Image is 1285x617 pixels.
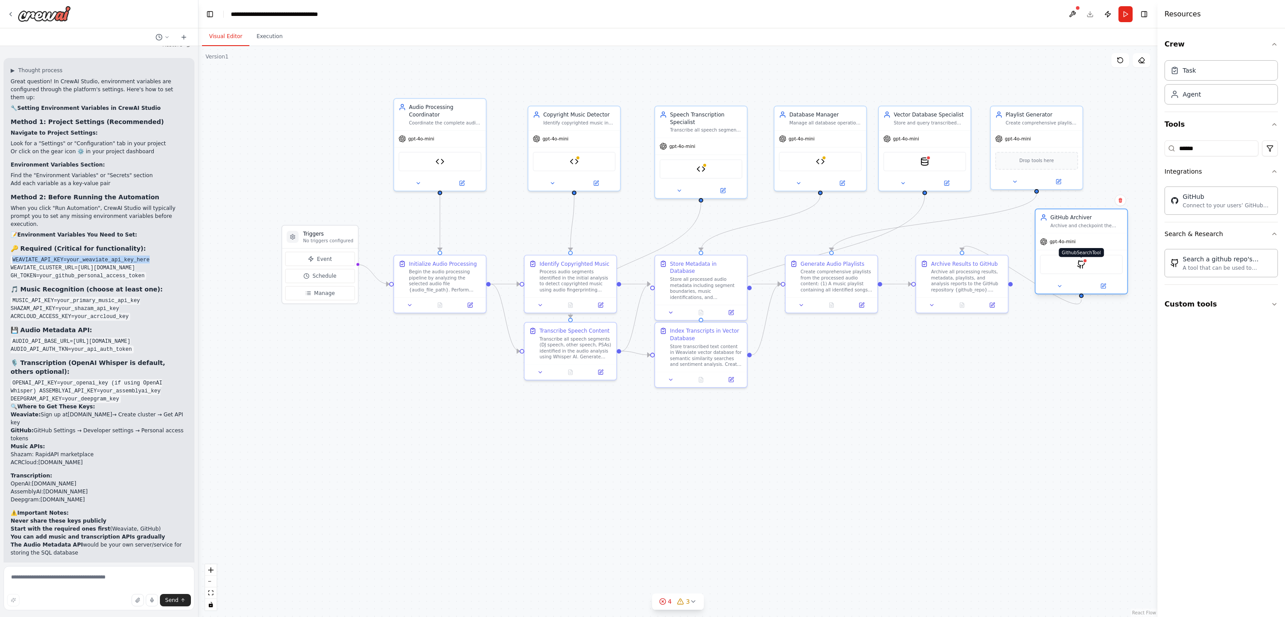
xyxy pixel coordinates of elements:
[670,127,742,133] div: Transcribe all speech segments (DJ speech, other speech, PSAs) from {audio_file_path} using Whisp...
[1183,90,1201,99] div: Agent
[946,301,978,310] button: No output available
[882,280,912,288] g: Edge from 02ecd950-7cf3-4abd-a5f3-189cf0b578c5 to 87c68a33-df03-4cf5-9e49-10ee64b644a6
[11,496,187,504] li: Deepgram:
[7,594,19,606] button: Improve this prompt
[205,587,217,599] button: fit view
[11,297,140,321] code: MUSIC_API_KEY=your_primary_music_api_key SHAZAM_API_KEY=your_shazam_api_key ACRCLOUD_ACCESS_KEY=y...
[11,231,187,239] h2: 📝
[17,404,95,410] strong: Where to Get These Keys:
[17,105,161,111] strong: Setting Environment Variables in CrewAI Studio
[11,562,187,578] p: Would you like me to help you prioritize which services to set up first, or do you need guidance ...
[435,157,444,166] img: Audio Segment Analyzer
[567,195,578,250] g: Edge from 8283fa1e-3481-4339-b802-6412b9b82cb8 to 203b58fe-f67e-4281-ba1f-71b31422d754
[312,272,336,280] span: Schedule
[205,599,217,610] button: toggle interactivity
[408,136,435,142] span: gpt-4o-mini
[285,269,355,283] button: Schedule
[621,280,650,288] g: Edge from 203b58fe-f67e-4281-ba1f-71b31422d754 to 15ec82ba-c886-4d21-974b-7a4e6eaee3a7
[894,120,966,125] div: Store and query transcribed text in Weaviate vector database for similarity searches and sentimen...
[1165,222,1278,245] button: Search & Research
[1165,137,1278,292] div: Tools
[1165,32,1278,57] button: Crew
[205,564,217,610] div: React Flow controls
[1170,196,1179,205] img: Github
[11,450,187,458] li: Shazam: RapidAPI marketplace
[409,269,481,293] div: Begin the audio processing pipeline by analyzing the selected audio file {audio_file_path}. Perfo...
[11,338,134,353] code: AUDIO_API_BASE_URL=[URL][DOMAIN_NAME] AUDIO_API_AUTH_TKN=your_api_auth_token
[685,308,717,317] button: No output available
[528,105,621,191] div: Copyright Music DetectorIdentify copyrighted music in audio segments from {audio_file_path} using...
[789,111,862,118] div: Database Manager
[752,280,781,359] g: Edge from 78dbf261-b4ce-4b6a-8525-5538eeb6e128 to 02ecd950-7cf3-4abd-a5f3-189cf0b578c5
[785,255,878,313] div: Generate Audio PlaylistsCreate comprehensive playlists from the processed audio content: (1) A mu...
[800,269,873,293] div: Create comprehensive playlists from the processed audio content: (1) A music playlist containing ...
[1005,111,1078,118] div: Playlist Generator
[11,542,83,548] strong: The Audio Metadata API
[409,103,481,118] div: Audio Processing Coordinator
[931,269,1003,293] div: Archive all processing results, metadata, playlists, and analysis reports to the GitHub repositor...
[11,194,159,201] strong: Method 2: Before Running the Automation
[11,473,52,479] strong: Transcription:
[11,411,187,427] li: Sign up at → Create cluster → Get API key
[752,280,781,288] g: Edge from 15ec82ba-c886-4d21-974b-7a4e6eaee3a7 to 02ecd950-7cf3-4abd-a5f3-189cf0b578c5
[1005,136,1031,142] span: gpt-4o-mini
[11,78,187,101] p: Great question! In CrewAI Studio, environment variables are configured through the platform's set...
[303,230,353,238] h3: Triggers
[11,526,110,532] strong: Start with the required ones first
[152,32,173,43] button: Switch to previous chat
[1183,264,1272,272] div: A tool that can be used to semantic search a query from a github repo's content. This is not the ...
[231,10,330,19] nav: breadcrumb
[567,202,704,318] g: Edge from 76911026-467d-413f-9c3b-3dd0c13ea364 to ffc54a38-ed7d-4fe0-9590-c07903e1056a
[540,327,610,335] div: Transcribe Speech Content
[821,179,863,187] button: Open in side panel
[789,120,862,125] div: Manage all database operations for the audio processing pipeline including storing segment metada...
[146,594,158,606] button: Click to speak your automation idea
[1050,214,1122,221] div: GitHub Archiver
[958,243,1085,307] g: Edge from bfeb9cc8-117e-4c06-91db-184639f59c64 to 87c68a33-df03-4cf5-9e49-10ee64b644a6
[409,120,481,125] div: Coordinate the complete audio processing pipeline for {audio_file_path}, managing the workflow fr...
[654,322,747,388] div: Index Transcripts in Vector DatabaseStore transcribed text content in Weaviate vector database fo...
[670,344,742,368] div: Store transcribed text content in Weaviate vector database for semantic similarity searches and s...
[1165,160,1278,183] button: Integrations
[285,286,355,300] button: Manage
[165,597,179,604] span: Send
[206,53,229,60] div: Version 1
[540,260,610,268] div: Identify Copyrighted Music
[18,67,62,74] span: Thought process
[1165,9,1201,19] h4: Resources
[788,136,815,142] span: gpt-4o-mini
[816,157,825,166] img: Audio Metadata API Client
[281,225,358,304] div: TriggersNo triggers configuredEventScheduleManage
[524,255,617,313] div: Identify Copyrighted MusicProcess audio segments identified in the initial analysis to detect cop...
[11,326,92,334] strong: 💾 Audio Metadata API:
[38,459,82,466] a: [DOMAIN_NAME]
[409,260,477,268] div: Initialize Audio Processing
[11,171,187,179] li: Find the "Environment Variables" or "Secrets" section
[132,594,144,606] button: Upload files
[1165,57,1278,112] div: Crew
[491,280,520,355] g: Edge from f9d48751-a15c-4fea-9fee-2154b34c0ee5 to ffc54a38-ed7d-4fe0-9590-c07903e1056a
[800,260,864,268] div: Generate Audio Playlists
[718,308,744,317] button: Open in side panel
[575,179,617,187] button: Open in side panel
[670,260,742,275] div: Store Metadata in Database
[524,322,617,380] div: Transcribe Speech ContentTranscribe all speech segments (DJ speech, other speech, PSAs) identifie...
[11,534,165,540] strong: You can add music and transcription APIs gradually
[393,98,486,191] div: Audio Processing CoordinatorCoordinate the complete audio processing pipeline for {audio_file_pat...
[670,276,742,300] div: Store all processed audio metadata including segment boundaries, music identifications, and trans...
[11,118,164,125] strong: Method 1: Project Settings (Recommended)
[11,480,187,488] li: OpenAI:
[11,411,41,418] strong: Weaviate:
[285,252,355,266] button: Event
[540,336,612,360] div: Transcribe all speech segments (DJ speech, other speech, PSAs) identified in the audio analysis u...
[317,255,332,263] span: Event
[11,140,187,147] li: Look for a "Settings" or "Configuration" tab in your project
[17,510,69,516] strong: Important Notes:
[697,195,824,250] g: Edge from 91d030fc-6ff0-465a-a290-9f8744a89a08 to 15ec82ba-c886-4d21-974b-7a4e6eaee3a7
[828,194,1040,251] g: Edge from 463bab7d-c6e3-49f6-abb6-2744a39f3c8b to 02ecd950-7cf3-4abd-a5f3-189cf0b578c5
[160,594,191,606] button: Send
[652,594,704,610] button: 43
[1050,223,1122,229] div: Archive and checkpoint the audio processing results to the GitHub repository {github_repo} with p...
[1165,112,1278,137] button: Tools
[393,255,486,313] div: Initialize Audio ProcessingBegin the audio processing pipeline by analyzing the selected audio fi...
